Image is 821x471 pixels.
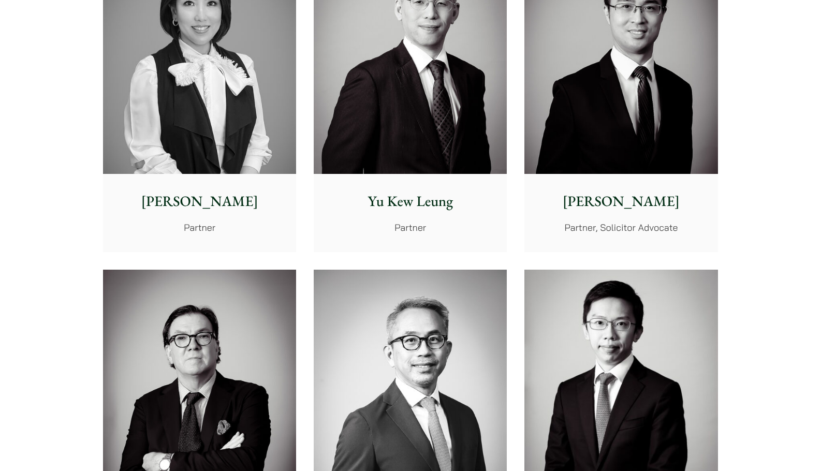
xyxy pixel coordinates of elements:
[111,220,288,234] p: Partner
[533,190,709,212] p: [PERSON_NAME]
[322,190,499,212] p: Yu Kew Leung
[533,220,709,234] p: Partner, Solicitor Advocate
[111,190,288,212] p: [PERSON_NAME]
[322,220,499,234] p: Partner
